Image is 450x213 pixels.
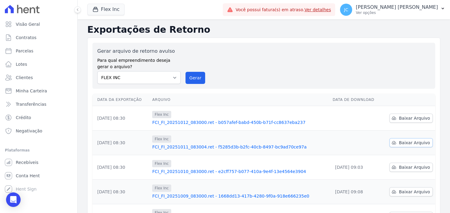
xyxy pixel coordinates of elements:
a: Lotes [2,58,75,70]
span: Contratos [16,35,36,41]
td: [DATE] 09:08 [330,180,382,204]
span: Baixar Arquivo [399,164,430,170]
label: Gerar arquivo de retorno avulso [97,48,181,55]
a: Baixar Arquivo [389,114,433,123]
th: Data da Exportação [92,94,150,106]
button: Gerar [185,72,205,84]
span: Negativação [16,128,42,134]
span: Baixar Arquivo [399,189,430,195]
a: FCI_FI_20251011_083004.ret - f5285d3b-b2fc-40cb-8497-bc9ad70ce97a [152,144,328,150]
a: Baixar Arquivo [389,138,433,147]
th: Arquivo [150,94,330,106]
span: Flex Inc [152,185,171,192]
label: Para qual empreendimento deseja gerar o arquivo? [97,55,181,70]
span: Visão Geral [16,21,40,27]
span: Flex Inc [152,135,171,143]
a: Recebíveis [2,156,75,168]
span: Você possui fatura(s) em atraso. [235,7,331,13]
a: Visão Geral [2,18,75,30]
a: Clientes [2,72,75,84]
td: [DATE] 08:30 [92,155,150,180]
span: Flex Inc [152,111,171,118]
a: Conta Hent [2,170,75,182]
span: Clientes [16,75,33,81]
span: Lotes [16,61,27,67]
a: Transferências [2,98,75,110]
a: Parcelas [2,45,75,57]
a: Crédito [2,111,75,124]
div: Plataformas [5,147,72,154]
span: Parcelas [16,48,33,54]
span: Recebíveis [16,159,38,165]
span: Transferências [16,101,46,107]
a: Negativação [2,125,75,137]
a: Ver detalhes [305,7,331,12]
td: [DATE] 08:30 [92,106,150,131]
span: Conta Hent [16,173,40,179]
span: Flex Inc [152,160,171,167]
span: Baixar Arquivo [399,115,430,121]
a: FCI_FI_20251012_083000.ret - b057afef-babd-450b-b71f-cc8637eba237 [152,119,328,125]
a: Baixar Arquivo [389,163,433,172]
span: Minha Carteira [16,88,47,94]
a: FCI_FI_20251009_083000.ret - 1668dd13-417b-4280-9f0a-918e666235e0 [152,193,328,199]
span: Baixar Arquivo [399,140,430,146]
span: JC [344,8,348,12]
a: Contratos [2,32,75,44]
th: Data de Download [330,94,382,106]
button: JC [PERSON_NAME] [PERSON_NAME] Ver opções [335,1,450,18]
a: FCI_FI_20251010_083000.ret - e2cff757-b077-410a-9e4f-13e4564e3904 [152,168,328,175]
span: Crédito [16,115,31,121]
p: [PERSON_NAME] [PERSON_NAME] [356,4,438,10]
a: Baixar Arquivo [389,187,433,196]
button: Flex Inc [87,4,125,15]
div: Open Intercom Messenger [6,192,21,207]
td: [DATE] 08:30 [92,180,150,204]
h2: Exportações de Retorno [87,24,440,35]
p: Ver opções [356,10,438,15]
a: Minha Carteira [2,85,75,97]
td: [DATE] 08:30 [92,131,150,155]
td: [DATE] 09:03 [330,155,382,180]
